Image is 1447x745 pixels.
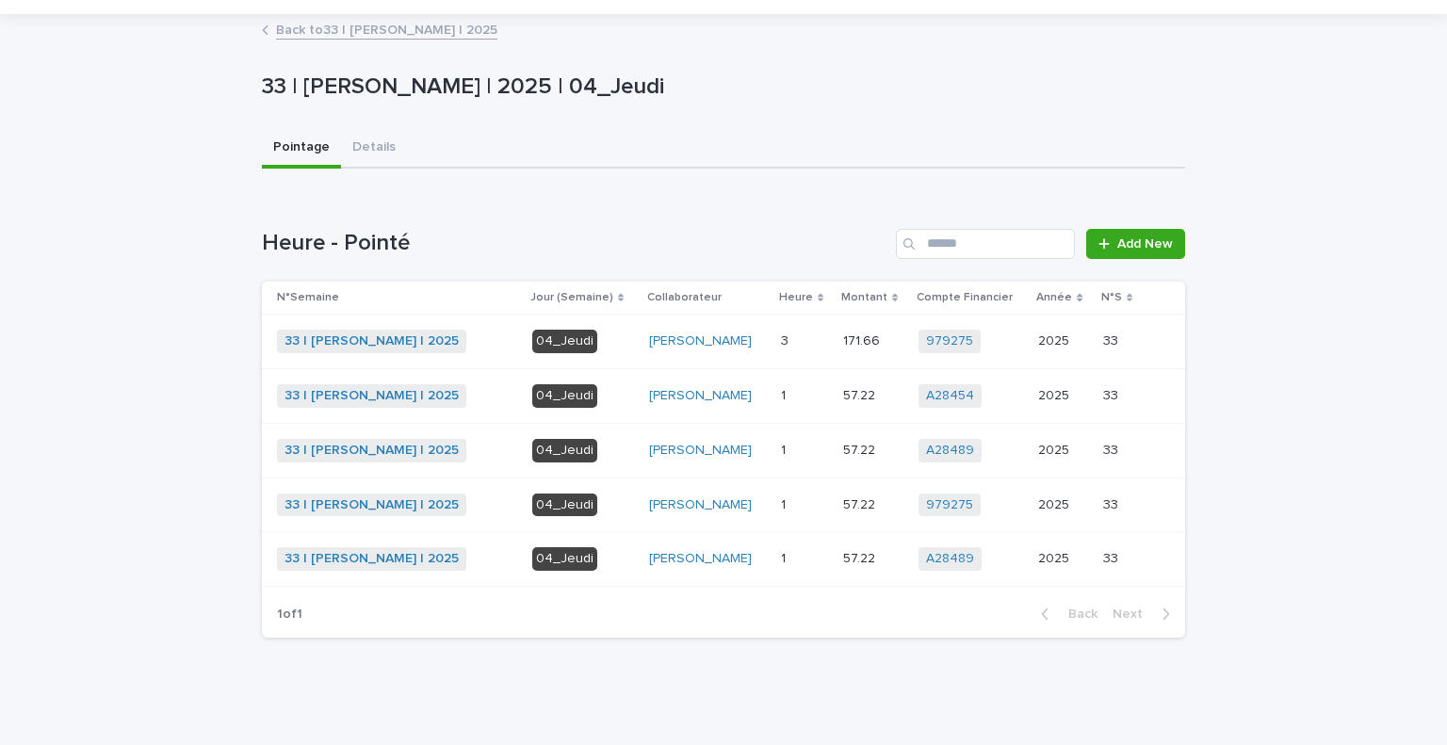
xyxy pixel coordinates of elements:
[1103,494,1122,513] p: 33
[285,333,459,349] a: 33 | [PERSON_NAME] | 2025
[1086,229,1185,259] a: Add New
[781,330,792,349] p: 3
[532,330,597,353] div: 04_Jeudi
[926,388,974,404] a: A28454
[843,439,879,459] p: 57.22
[1113,607,1154,621] span: Next
[843,384,879,404] p: 57.22
[262,315,1185,369] tr: 33 | [PERSON_NAME] | 2025 04_Jeudi[PERSON_NAME] 33 171.66171.66 979275 20252025 3333
[1057,607,1097,621] span: Back
[262,423,1185,478] tr: 33 | [PERSON_NAME] | 2025 04_Jeudi[PERSON_NAME] 11 57.2257.22 A28489 20252025 3333
[341,129,407,169] button: Details
[285,497,459,513] a: 33 | [PERSON_NAME] | 2025
[285,388,459,404] a: 33 | [PERSON_NAME] | 2025
[277,287,339,308] p: N°Semaine
[781,439,789,459] p: 1
[262,129,341,169] button: Pointage
[1038,547,1073,567] p: 2025
[896,229,1075,259] input: Search
[926,443,974,459] a: A28489
[649,443,752,459] a: [PERSON_NAME]
[1038,494,1073,513] p: 2025
[1105,606,1185,623] button: Next
[917,287,1013,308] p: Compte Financier
[926,551,974,567] a: A28489
[1036,287,1072,308] p: Année
[262,478,1185,532] tr: 33 | [PERSON_NAME] | 2025 04_Jeudi[PERSON_NAME] 11 57.2257.22 979275 20252025 3333
[779,287,813,308] p: Heure
[1103,384,1122,404] p: 33
[532,547,597,571] div: 04_Jeudi
[262,73,1178,101] p: 33 | [PERSON_NAME] | 2025 | 04_Jeudi
[649,388,752,404] a: [PERSON_NAME]
[1103,547,1122,567] p: 33
[262,368,1185,423] tr: 33 | [PERSON_NAME] | 2025 04_Jeudi[PERSON_NAME] 11 57.2257.22 A28454 20252025 3333
[1026,606,1105,623] button: Back
[1038,330,1073,349] p: 2025
[262,230,888,257] h1: Heure - Pointé
[649,551,752,567] a: [PERSON_NAME]
[781,547,789,567] p: 1
[276,18,497,40] a: Back to33 | [PERSON_NAME] | 2025
[926,497,973,513] a: 979275
[1103,330,1122,349] p: 33
[1038,439,1073,459] p: 2025
[926,333,973,349] a: 979275
[532,384,597,408] div: 04_Jeudi
[285,551,459,567] a: 33 | [PERSON_NAME] | 2025
[1101,287,1122,308] p: N°S
[285,443,459,459] a: 33 | [PERSON_NAME] | 2025
[532,439,597,462] div: 04_Jeudi
[841,287,887,308] p: Montant
[781,494,789,513] p: 1
[781,384,789,404] p: 1
[262,532,1185,587] tr: 33 | [PERSON_NAME] | 2025 04_Jeudi[PERSON_NAME] 11 57.2257.22 A28489 20252025 3333
[532,494,597,517] div: 04_Jeudi
[647,287,722,308] p: Collaborateur
[530,287,613,308] p: Jour (Semaine)
[843,330,884,349] p: 171.66
[843,547,879,567] p: 57.22
[649,333,752,349] a: [PERSON_NAME]
[1103,439,1122,459] p: 33
[262,591,317,638] p: 1 of 1
[1038,384,1073,404] p: 2025
[843,494,879,513] p: 57.22
[649,497,752,513] a: [PERSON_NAME]
[1117,237,1173,251] span: Add New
